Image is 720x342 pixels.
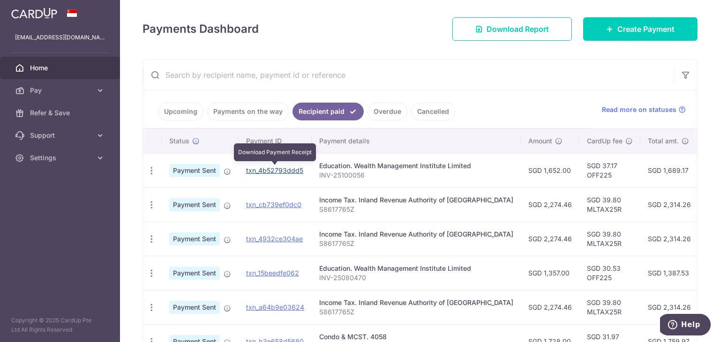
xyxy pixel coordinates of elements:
span: Settings [30,153,92,163]
h4: Payments Dashboard [142,21,259,37]
span: Refer & Save [30,108,92,118]
td: SGD 1,387.53 [640,256,698,290]
p: [EMAIL_ADDRESS][DOMAIN_NAME] [15,33,105,42]
div: Condo & MCST. 4058 [319,332,513,342]
span: Payment Sent [169,198,220,211]
div: Education. Wealth Management Institute Limited [319,161,513,171]
td: SGD 30.53 OFF225 [579,256,640,290]
p: S8617765Z [319,205,513,214]
a: Create Payment [583,17,697,41]
span: Create Payment [617,23,675,35]
a: txn_4932ce304ae [246,235,303,243]
td: SGD 1,357.00 [521,256,579,290]
span: Pay [30,86,92,95]
td: SGD 39.80 MLTAX25R [579,222,640,256]
td: SGD 39.80 MLTAX25R [579,187,640,222]
a: txn_4b52793ddd5 [246,166,303,174]
td: SGD 39.80 MLTAX25R [579,290,640,324]
span: Payment Sent [169,301,220,314]
span: Help [21,7,40,15]
td: SGD 2,274.46 [521,222,579,256]
div: Download Payment Receipt [234,143,316,161]
a: Read more on statuses [602,105,686,114]
span: Read more on statuses [602,105,676,114]
a: Upcoming [158,103,203,120]
p: S8617765Z [319,239,513,248]
span: CardUp fee [587,136,622,146]
th: Payment ID [239,129,312,153]
iframe: Opens a widget where you can find more information [660,314,711,337]
td: SGD 2,274.46 [521,187,579,222]
input: Search by recipient name, payment id or reference [143,60,675,90]
p: INV-25080470 [319,273,513,283]
div: Education. Wealth Management Institute Limited [319,264,513,273]
td: SGD 2,314.26 [640,290,698,324]
a: Overdue [367,103,407,120]
p: S8617765Z [319,307,513,317]
td: SGD 2,314.26 [640,222,698,256]
p: INV-25100056 [319,171,513,180]
span: Support [30,131,92,140]
a: txn_cb739ef0dc0 [246,201,301,208]
a: Recipient paid [292,103,364,120]
span: Download Report [487,23,549,35]
td: SGD 2,274.46 [521,290,579,324]
span: Payment Sent [169,232,220,245]
td: SGD 1,689.17 [640,153,698,187]
div: Income Tax. Inland Revenue Authority of [GEOGRAPHIC_DATA] [319,230,513,239]
a: txn_15beedfe062 [246,269,299,277]
span: Total amt. [648,136,679,146]
span: Payment Sent [169,267,220,280]
th: Payment details [312,129,521,153]
a: Download Report [452,17,572,41]
img: CardUp [11,7,57,19]
a: Payments on the way [207,103,289,120]
span: Status [169,136,189,146]
div: Income Tax. Inland Revenue Authority of [GEOGRAPHIC_DATA] [319,298,513,307]
td: SGD 1,652.00 [521,153,579,187]
a: Cancelled [411,103,455,120]
td: SGD 37.17 OFF225 [579,153,640,187]
span: Home [30,63,92,73]
span: Amount [528,136,552,146]
a: txn_a64b9e03624 [246,303,304,311]
span: Payment Sent [169,164,220,177]
td: SGD 2,314.26 [640,187,698,222]
div: Income Tax. Inland Revenue Authority of [GEOGRAPHIC_DATA] [319,195,513,205]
